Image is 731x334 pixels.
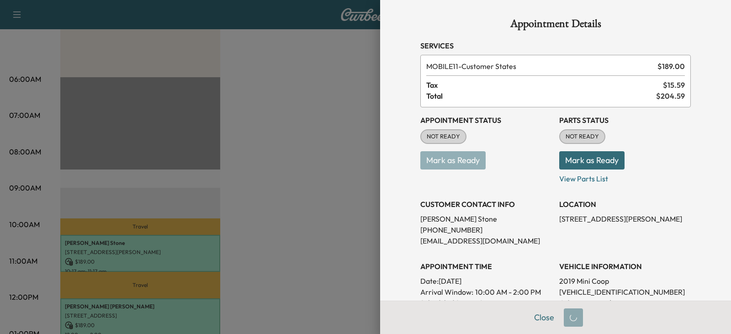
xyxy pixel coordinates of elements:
p: Arrival Window: [420,286,552,297]
p: [EMAIL_ADDRESS][DOMAIN_NAME] [420,235,552,246]
p: 10:17 AM [476,297,504,308]
p: Odometer In: N/A [559,297,691,308]
p: [PERSON_NAME] Stone [420,213,552,224]
h3: VEHICLE INFORMATION [559,261,691,272]
span: $ 15.59 [663,80,685,90]
span: Total [426,90,656,101]
p: Date: [DATE] [420,276,552,286]
p: [VEHICLE_IDENTIFICATION_NUMBER] [559,286,691,297]
h3: APPOINTMENT TIME [420,261,552,272]
p: [PHONE_NUMBER] [420,224,552,235]
h3: Parts Status [559,115,691,126]
span: NOT READY [421,132,466,141]
span: 10:00 AM - 2:00 PM [475,286,541,297]
button: Mark as Ready [559,151,625,170]
span: $ 204.59 [656,90,685,101]
h3: Appointment Status [420,115,552,126]
p: 2019 Mini Coop [559,276,691,286]
span: $ 189.00 [657,61,685,72]
span: Customer States [426,61,654,72]
h3: CUSTOMER CONTACT INFO [420,199,552,210]
p: [STREET_ADDRESS][PERSON_NAME] [559,213,691,224]
h3: Services [420,40,691,51]
h1: Appointment Details [420,18,691,33]
h3: LOCATION [559,199,691,210]
span: NOT READY [560,132,604,141]
button: Close [528,308,560,327]
p: Scheduled Start: [420,297,474,308]
p: View Parts List [559,170,691,184]
span: Tax [426,80,663,90]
